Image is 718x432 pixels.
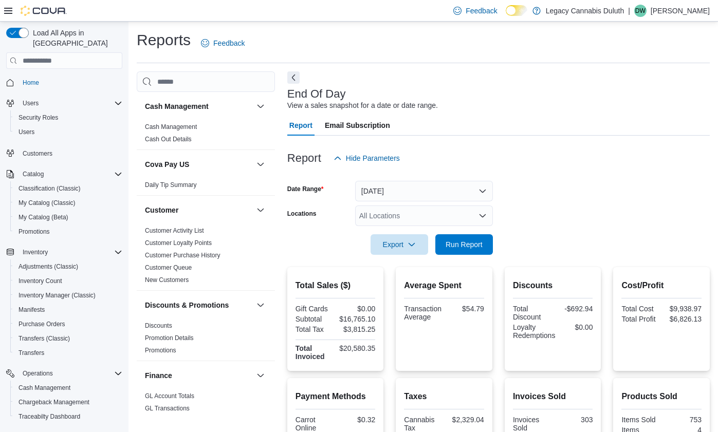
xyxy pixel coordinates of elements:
[10,381,126,395] button: Cash Management
[145,239,212,247] span: Customer Loyalty Points
[513,279,593,292] h2: Discounts
[19,367,122,380] span: Operations
[14,304,122,316] span: Manifests
[287,100,438,111] div: View a sales snapshot for a date or date range.
[296,315,334,323] div: Subtotal
[513,416,551,432] div: Invoices Sold
[10,224,126,239] button: Promotions
[14,304,49,316] a: Manifests
[14,260,122,273] span: Adjustments (Classic)
[19,306,45,314] span: Manifests
[404,279,484,292] h2: Average Spent
[19,277,62,285] span: Inventory Count
[19,262,78,271] span: Adjustments (Classic)
[254,299,267,311] button: Discounts & Promotions
[145,123,197,130] a: Cash Management
[296,305,334,313] div: Gift Cards
[2,245,126,259] button: Inventory
[145,392,194,400] a: GL Account Totals
[478,212,487,220] button: Open list of options
[145,347,176,354] a: Promotions
[2,75,126,90] button: Home
[14,396,94,408] a: Chargeback Management
[19,114,58,122] span: Security Roles
[19,199,76,207] span: My Catalog (Classic)
[338,416,376,424] div: $0.32
[10,196,126,210] button: My Catalog (Classic)
[289,115,312,136] span: Report
[651,5,710,17] p: [PERSON_NAME]
[19,349,44,357] span: Transfers
[2,96,126,110] button: Users
[621,416,659,424] div: Items Sold
[254,204,267,216] button: Customer
[145,334,194,342] span: Promotion Details
[14,126,122,138] span: Users
[296,279,376,292] h2: Total Sales ($)
[10,303,126,317] button: Manifests
[19,228,50,236] span: Promotions
[14,197,80,209] a: My Catalog (Classic)
[19,320,65,328] span: Purchase Orders
[14,347,48,359] a: Transfers
[355,181,493,201] button: [DATE]
[404,305,442,321] div: Transaction Average
[621,315,659,323] div: Total Profit
[23,369,53,378] span: Operations
[446,416,484,424] div: $2,329.04
[137,390,275,419] div: Finance
[404,416,442,432] div: Cannabis Tax
[10,409,126,424] button: Traceabilty Dashboard
[145,251,220,259] span: Customer Purchase History
[145,239,212,247] a: Customer Loyalty Points
[137,320,275,361] div: Discounts & Promotions
[10,181,126,196] button: Classification (Classic)
[14,318,122,330] span: Purchase Orders
[145,181,197,189] span: Daily Tip Summary
[137,179,275,195] div: Cova Pay US
[10,317,126,331] button: Purchase Orders
[145,264,192,271] a: Customer Queue
[19,213,68,221] span: My Catalog (Beta)
[254,100,267,112] button: Cash Management
[506,5,527,16] input: Dark Mode
[296,390,376,403] h2: Payment Methods
[14,289,122,302] span: Inventory Manager (Classic)
[29,28,122,48] span: Load All Apps in [GEOGRAPHIC_DATA]
[559,323,593,331] div: $0.00
[19,246,52,258] button: Inventory
[404,390,484,403] h2: Taxes
[10,346,126,360] button: Transfers
[14,111,62,124] a: Security Roles
[10,288,126,303] button: Inventory Manager (Classic)
[145,405,190,412] a: GL Transactions
[145,300,252,310] button: Discounts & Promotions
[287,88,346,100] h3: End Of Day
[145,205,252,215] button: Customer
[19,412,80,421] span: Traceabilty Dashboard
[14,347,122,359] span: Transfers
[435,234,493,255] button: Run Report
[145,101,209,111] h3: Cash Management
[145,276,189,284] span: New Customers
[23,170,44,178] span: Catalog
[621,390,702,403] h2: Products Sold
[19,76,122,89] span: Home
[14,332,74,345] a: Transfers (Classic)
[145,346,176,354] span: Promotions
[21,6,67,16] img: Cova
[213,38,245,48] span: Feedback
[197,33,249,53] a: Feedback
[145,276,189,284] a: New Customers
[634,5,647,17] div: Dan Wilken
[513,323,556,340] div: Loyalty Redemptions
[19,246,122,258] span: Inventory
[10,259,126,274] button: Adjustments (Classic)
[10,274,126,288] button: Inventory Count
[14,396,122,408] span: Chargeback Management
[14,382,75,394] a: Cash Management
[19,334,70,343] span: Transfers (Classic)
